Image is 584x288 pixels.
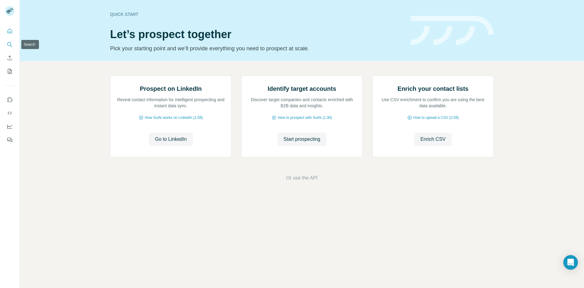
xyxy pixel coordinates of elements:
[5,108,15,119] button: Use Surfe API
[283,136,320,143] span: Start prospecting
[411,16,494,45] img: banner
[277,133,326,146] button: Start prospecting
[5,26,15,37] button: Quick start
[379,97,487,109] p: Use CSV enrichment to confirm you are using the best data available.
[5,94,15,105] button: Use Surfe on LinkedIn
[278,115,332,120] span: How to prospect with Surfe (1:30)
[5,52,15,63] button: Enrich CSV
[248,97,356,109] p: Discover target companies and contacts enriched with B2B data and insights.
[5,39,15,50] button: Search
[155,136,186,143] span: Go to LinkedIn
[414,133,452,146] button: Enrich CSV
[5,121,15,132] button: Dashboard
[5,134,15,145] button: Feedback
[110,28,403,41] h1: Let’s prospect together
[110,44,403,53] p: Pick your starting point and we’ll provide everything you need to prospect at scale.
[140,84,202,93] h2: Prospect on LinkedIn
[286,174,318,182] button: Or use the API
[413,115,459,120] span: How to upload a CSV (2:59)
[268,84,336,93] h2: Identify target accounts
[149,133,193,146] button: Go to LinkedIn
[563,255,578,270] div: Open Intercom Messenger
[398,84,468,93] h2: Enrich your contact lists
[420,136,446,143] span: Enrich CSV
[5,66,15,77] button: My lists
[116,97,225,109] p: Reveal contact information for intelligent prospecting and instant data sync.
[110,11,403,17] div: Quick start
[145,115,203,120] span: How Surfe works on LinkedIn (1:58)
